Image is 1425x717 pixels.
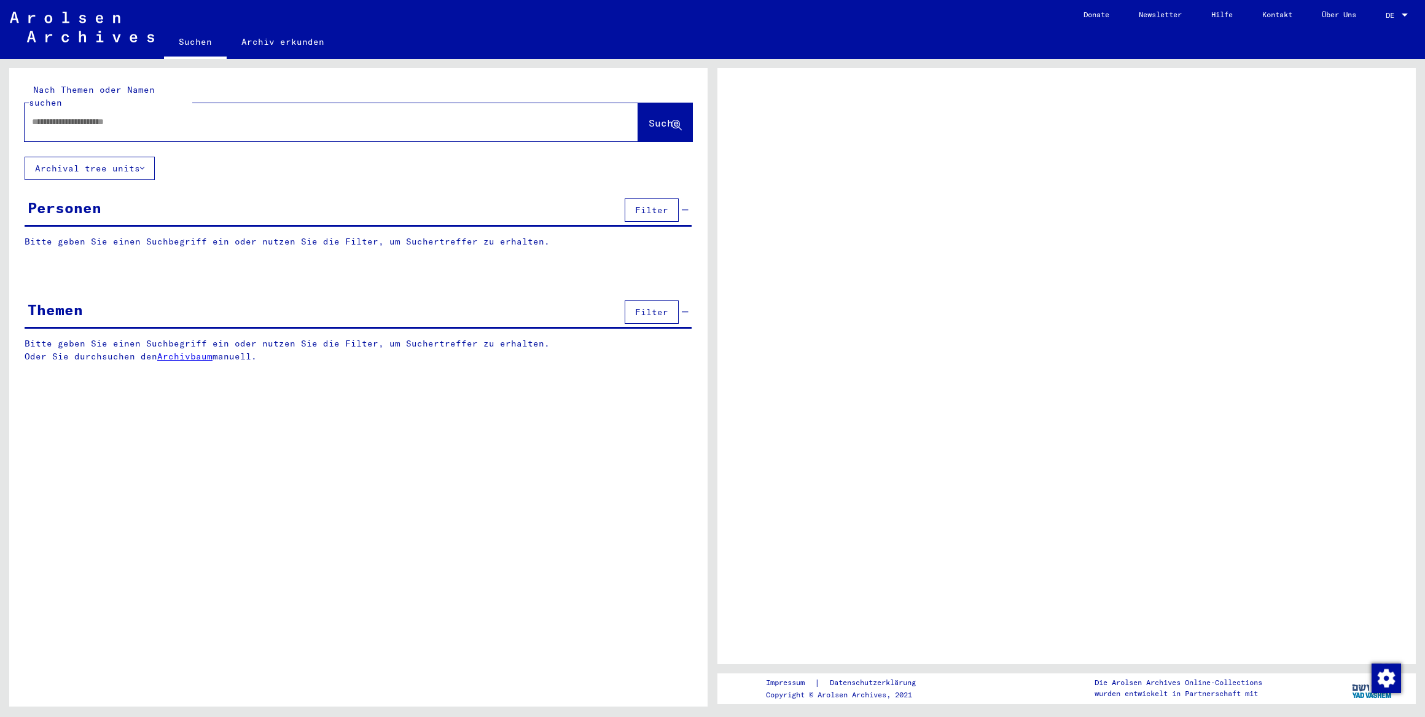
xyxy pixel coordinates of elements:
span: Suche [649,117,679,129]
span: Filter [635,205,668,216]
span: Filter [635,307,668,318]
p: Bitte geben Sie einen Suchbegriff ein oder nutzen Sie die Filter, um Suchertreffer zu erhalten. [25,235,692,248]
img: yv_logo.png [1349,673,1396,703]
a: Archivbaum [157,351,213,362]
a: Datenschutzerklärung [820,676,931,689]
a: Impressum [766,676,814,689]
a: Suchen [164,27,227,59]
p: Die Arolsen Archives Online-Collections [1095,677,1262,688]
button: Archival tree units [25,157,155,180]
p: Copyright © Arolsen Archives, 2021 [766,689,931,700]
img: Arolsen_neg.svg [10,12,154,42]
a: Archiv erkunden [227,27,339,57]
img: Zustimmung ändern [1372,664,1401,693]
mat-label: Nach Themen oder Namen suchen [29,84,155,108]
button: Filter [625,300,679,324]
p: wurden entwickelt in Partnerschaft mit [1095,688,1262,699]
div: Themen [28,299,83,321]
div: Personen [28,197,101,219]
div: | [766,676,931,689]
div: Zustimmung ändern [1371,663,1400,692]
p: Bitte geben Sie einen Suchbegriff ein oder nutzen Sie die Filter, um Suchertreffer zu erhalten. O... [25,337,692,363]
button: Suche [638,103,692,141]
span: DE [1386,11,1399,20]
button: Filter [625,198,679,222]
